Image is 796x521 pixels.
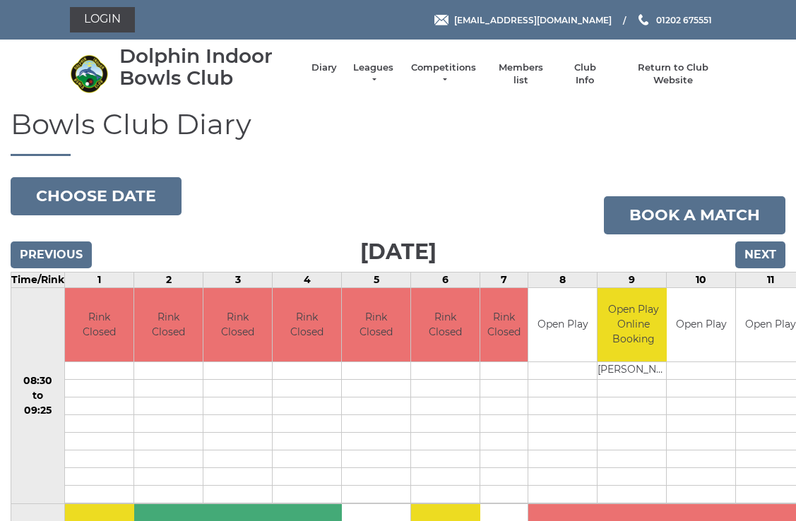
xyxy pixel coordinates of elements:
a: Competitions [410,61,477,87]
img: Phone us [638,14,648,25]
td: 4 [273,272,342,287]
img: Dolphin Indoor Bowls Club [70,54,109,93]
td: [PERSON_NAME] [598,362,669,380]
td: 10 [667,272,736,287]
td: 8 [528,272,598,287]
a: Phone us 01202 675551 [636,13,712,27]
td: Rink Closed [411,288,480,362]
td: Rink Closed [203,288,272,362]
td: Rink Closed [134,288,203,362]
button: Choose date [11,177,182,215]
div: Dolphin Indoor Bowls Club [119,45,297,89]
td: 3 [203,272,273,287]
td: 1 [65,272,134,287]
td: 7 [480,272,528,287]
td: 2 [134,272,203,287]
td: Rink Closed [480,288,528,362]
span: 01202 675551 [656,14,712,25]
span: [EMAIL_ADDRESS][DOMAIN_NAME] [454,14,612,25]
a: Return to Club Website [619,61,726,87]
td: Open Play [667,288,735,362]
input: Next [735,241,785,268]
td: 5 [342,272,411,287]
a: Email [EMAIL_ADDRESS][DOMAIN_NAME] [434,13,612,27]
a: Club Info [564,61,605,87]
td: Open Play [528,288,597,362]
td: Time/Rink [11,272,65,287]
a: Login [70,7,135,32]
h1: Bowls Club Diary [11,109,785,156]
td: 9 [598,272,667,287]
td: 08:30 to 09:25 [11,287,65,504]
td: Rink Closed [65,288,133,362]
input: Previous [11,241,92,268]
td: Rink Closed [273,288,341,362]
td: Open Play Online Booking [598,288,669,362]
a: Members list [492,61,550,87]
a: Diary [311,61,337,74]
img: Email [434,15,449,25]
td: Rink Closed [342,288,410,362]
a: Book a match [604,196,785,234]
a: Leagues [351,61,396,87]
td: 6 [411,272,480,287]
